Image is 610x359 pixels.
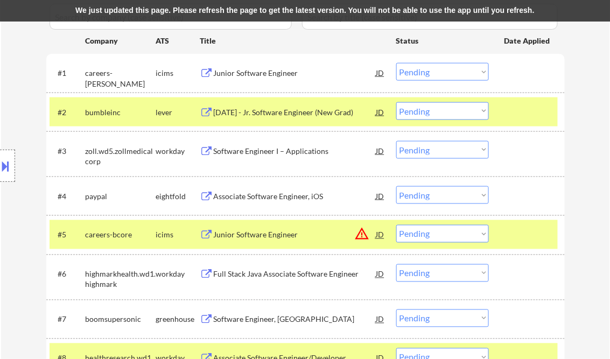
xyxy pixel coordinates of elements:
div: JD [375,225,386,244]
div: #6 [58,269,77,280]
div: Associate Software Engineer, iOS [214,191,376,202]
div: JD [375,141,386,160]
div: Full Stack Java Associate Software Engineer [214,269,376,280]
div: Junior Software Engineer [214,230,376,241]
div: JD [375,186,386,206]
div: [DATE] - Jr. Software Engineer (New Grad) [214,107,376,118]
div: JD [375,309,386,329]
div: Software Engineer I – Applications [214,146,376,157]
div: Junior Software Engineer [214,68,376,79]
div: JD [375,264,386,284]
div: Date Applied [504,36,552,46]
div: Status [396,31,489,50]
div: workday [156,269,200,280]
div: Title [200,36,386,46]
div: Company [86,36,156,46]
div: ATS [156,36,200,46]
div: Software Engineer, [GEOGRAPHIC_DATA] [214,314,376,325]
div: #7 [58,314,77,325]
div: greenhouse [156,314,200,325]
button: warning_amber [355,227,370,242]
div: JD [375,63,386,82]
div: JD [375,102,386,122]
div: highmarkhealth.wd1.highmark [86,269,156,290]
div: boomsupersonic [86,314,156,325]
